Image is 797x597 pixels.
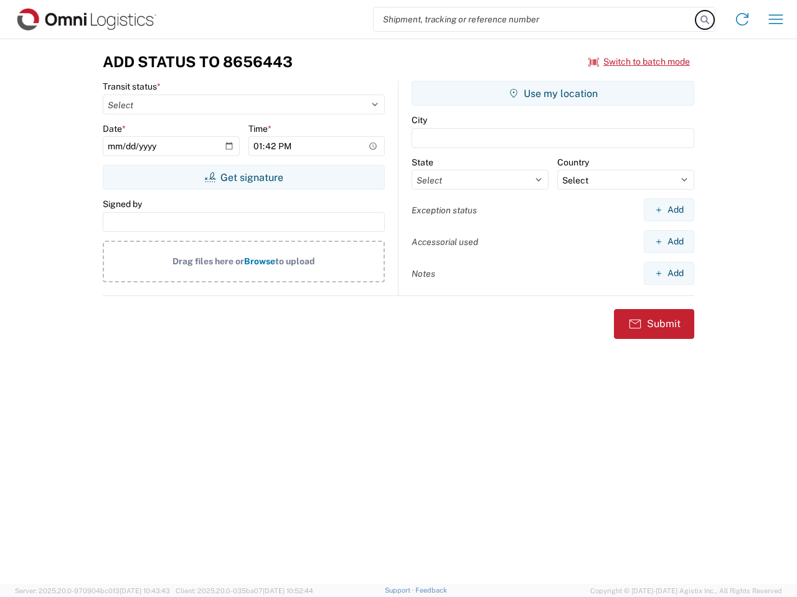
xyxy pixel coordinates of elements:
[412,236,478,248] label: Accessorial used
[103,165,385,190] button: Get signature
[248,123,271,134] label: Time
[172,256,244,266] span: Drag files here or
[412,114,427,126] label: City
[412,205,477,216] label: Exception status
[176,587,313,595] span: Client: 2025.20.0-035ba07
[103,81,161,92] label: Transit status
[614,309,694,339] button: Submit
[385,586,416,594] a: Support
[120,587,170,595] span: [DATE] 10:43:43
[103,198,142,210] label: Signed by
[244,256,275,266] span: Browse
[644,262,694,285] button: Add
[275,256,315,266] span: to upload
[103,123,126,134] label: Date
[412,81,694,106] button: Use my location
[103,53,293,71] h3: Add Status to 8656443
[15,587,170,595] span: Server: 2025.20.0-970904bc0f3
[412,157,433,168] label: State
[557,157,589,168] label: Country
[263,587,313,595] span: [DATE] 10:52:44
[588,52,690,72] button: Switch to batch mode
[412,268,435,279] label: Notes
[644,198,694,221] button: Add
[374,7,696,31] input: Shipment, tracking or reference number
[644,230,694,253] button: Add
[415,586,447,594] a: Feedback
[590,585,782,596] span: Copyright © [DATE]-[DATE] Agistix Inc., All Rights Reserved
